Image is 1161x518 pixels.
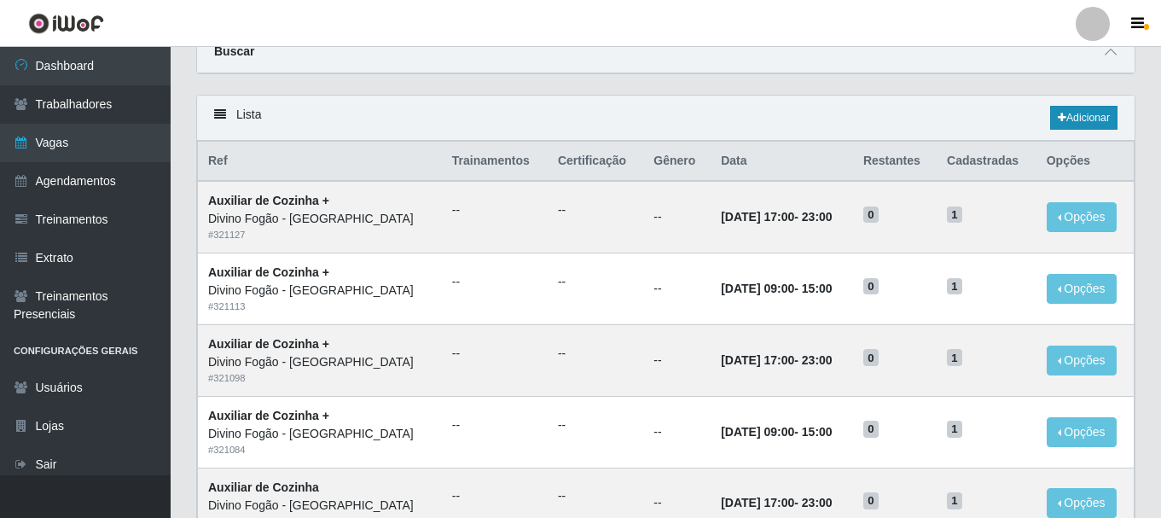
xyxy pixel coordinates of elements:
span: 1 [947,492,962,509]
time: 23:00 [802,353,833,367]
strong: - [721,496,832,509]
ul: -- [558,487,633,505]
th: Ref [198,142,442,182]
button: Opções [1047,417,1117,447]
span: 0 [863,278,879,295]
div: Divino Fogão - [GEOGRAPHIC_DATA] [208,425,432,443]
span: 0 [863,207,879,224]
th: Certificação [548,142,643,182]
td: -- [643,253,711,325]
strong: - [721,353,832,367]
th: Trainamentos [442,142,548,182]
ul: -- [558,416,633,434]
ul: -- [452,487,537,505]
a: Adicionar [1050,106,1117,130]
div: # 321113 [208,300,432,314]
ul: -- [452,273,537,291]
time: [DATE] 17:00 [721,210,794,224]
strong: - [721,282,832,295]
button: Opções [1047,346,1117,375]
div: # 321127 [208,228,432,242]
th: Data [711,142,853,182]
span: 1 [947,421,962,438]
time: 23:00 [802,496,833,509]
button: Opções [1047,274,1117,304]
ul: -- [558,345,633,363]
ul: -- [452,416,537,434]
time: [DATE] 09:00 [721,425,794,439]
span: 1 [947,207,962,224]
button: Opções [1047,202,1117,232]
button: Opções [1047,488,1117,518]
div: Divino Fogão - [GEOGRAPHIC_DATA] [208,497,432,515]
time: 15:00 [802,425,833,439]
th: Cadastradas [937,142,1036,182]
div: Divino Fogão - [GEOGRAPHIC_DATA] [208,282,432,300]
ul: -- [558,201,633,219]
strong: Buscar [214,44,254,58]
td: -- [643,181,711,253]
span: 1 [947,349,962,366]
th: Opções [1036,142,1135,182]
ul: -- [452,345,537,363]
th: Restantes [853,142,937,182]
span: 0 [863,349,879,366]
span: 0 [863,421,879,438]
time: 15:00 [802,282,833,295]
time: [DATE] 17:00 [721,496,794,509]
div: Divino Fogão - [GEOGRAPHIC_DATA] [208,210,432,228]
span: 1 [947,278,962,295]
strong: Auxiliar de Cozinha + [208,409,329,422]
img: CoreUI Logo [28,13,104,34]
ul: -- [452,201,537,219]
div: # 321098 [208,371,432,386]
time: 23:00 [802,210,833,224]
div: # 321084 [208,443,432,457]
td: -- [643,324,711,396]
span: 0 [863,492,879,509]
div: Lista [197,96,1135,141]
strong: - [721,210,832,224]
strong: Auxiliar de Cozinha + [208,265,329,279]
time: [DATE] 09:00 [721,282,794,295]
strong: Auxiliar de Cozinha + [208,337,329,351]
div: Divino Fogão - [GEOGRAPHIC_DATA] [208,353,432,371]
td: -- [643,396,711,468]
time: [DATE] 17:00 [721,353,794,367]
strong: Auxiliar de Cozinha [208,480,319,494]
ul: -- [558,273,633,291]
th: Gênero [643,142,711,182]
strong: Auxiliar de Cozinha + [208,194,329,207]
strong: - [721,425,832,439]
